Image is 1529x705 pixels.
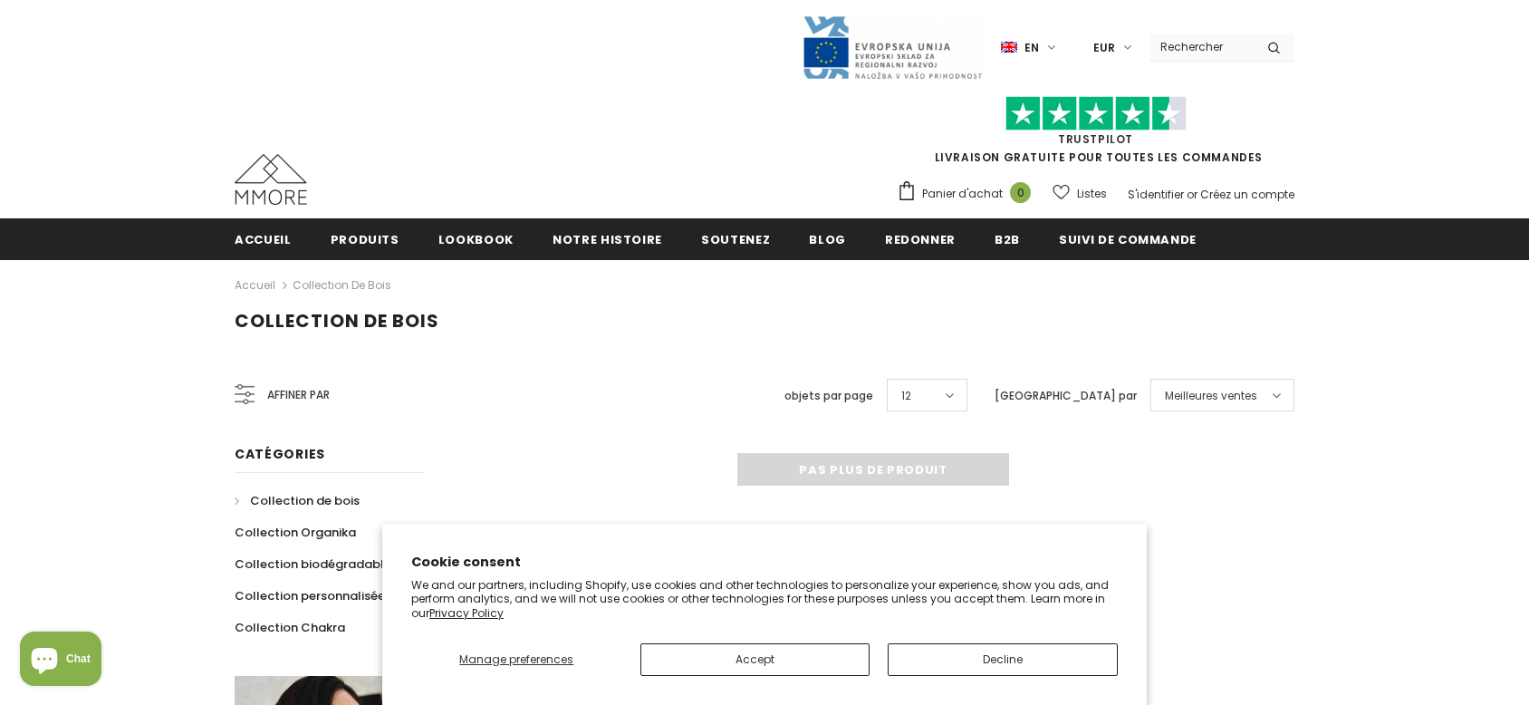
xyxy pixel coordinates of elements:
span: Suivi de commande [1059,231,1197,248]
span: LIVRAISON GRATUITE POUR TOUTES LES COMMANDES [897,104,1294,165]
a: soutenez [701,218,770,259]
span: Collection biodégradable [235,555,391,573]
input: Search Site [1149,34,1254,60]
a: S'identifier [1128,187,1184,202]
span: Collection Organika [235,524,356,541]
span: Collection de bois [250,492,360,509]
h2: Cookie consent [411,553,1118,572]
span: B2B [995,231,1020,248]
img: i-lang-1.png [1001,40,1017,55]
span: Collection de bois [235,308,439,333]
button: Manage preferences [411,643,622,676]
img: Javni Razpis [802,14,983,81]
a: Blog [809,218,846,259]
span: Affiner par [267,385,330,405]
span: 0 [1010,182,1031,203]
span: Collection personnalisée [235,587,385,604]
a: Collection Organika [235,517,356,548]
span: soutenez [701,231,770,248]
inbox-online-store-chat: Shopify online store chat [14,632,107,691]
a: Suivi de commande [1059,218,1197,259]
label: objets par page [784,387,873,405]
span: 12 [901,387,911,405]
button: Decline [888,643,1118,676]
img: Cas MMORE [235,154,307,205]
p: We and our partners, including Shopify, use cookies and other technologies to personalize your ex... [411,578,1118,621]
a: Panier d'achat 0 [897,180,1040,208]
span: Lookbook [438,231,514,248]
span: Panier d'achat [922,185,1003,203]
span: Meilleures ventes [1165,387,1257,405]
label: [GEOGRAPHIC_DATA] par [995,387,1137,405]
span: Manage preferences [459,652,573,667]
a: Lookbook [438,218,514,259]
a: Collection de bois [235,485,360,517]
a: Accueil [235,275,275,296]
a: TrustPilot [1058,131,1133,147]
span: Produits [331,231,399,248]
span: Notre histoire [553,231,662,248]
a: Notre histoire [553,218,662,259]
span: EUR [1093,39,1115,57]
a: Listes [1053,178,1107,209]
a: Produits [331,218,399,259]
a: Créez un compte [1200,187,1294,202]
span: Catégories [235,445,325,463]
a: Collection de bois [293,277,391,293]
span: Collection Chakra [235,619,345,636]
span: Blog [809,231,846,248]
a: Collection biodégradable [235,548,391,580]
span: Redonner [885,231,956,248]
span: or [1187,187,1197,202]
span: Accueil [235,231,292,248]
span: en [1024,39,1039,57]
button: Accept [640,643,870,676]
a: Collection personnalisée [235,580,385,612]
a: Javni Razpis [802,39,983,54]
a: B2B [995,218,1020,259]
a: Accueil [235,218,292,259]
a: Redonner [885,218,956,259]
span: Listes [1077,185,1107,203]
a: Collection Chakra [235,612,345,643]
img: Faites confiance aux étoiles pilotes [1005,96,1187,131]
a: Privacy Policy [429,605,504,621]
